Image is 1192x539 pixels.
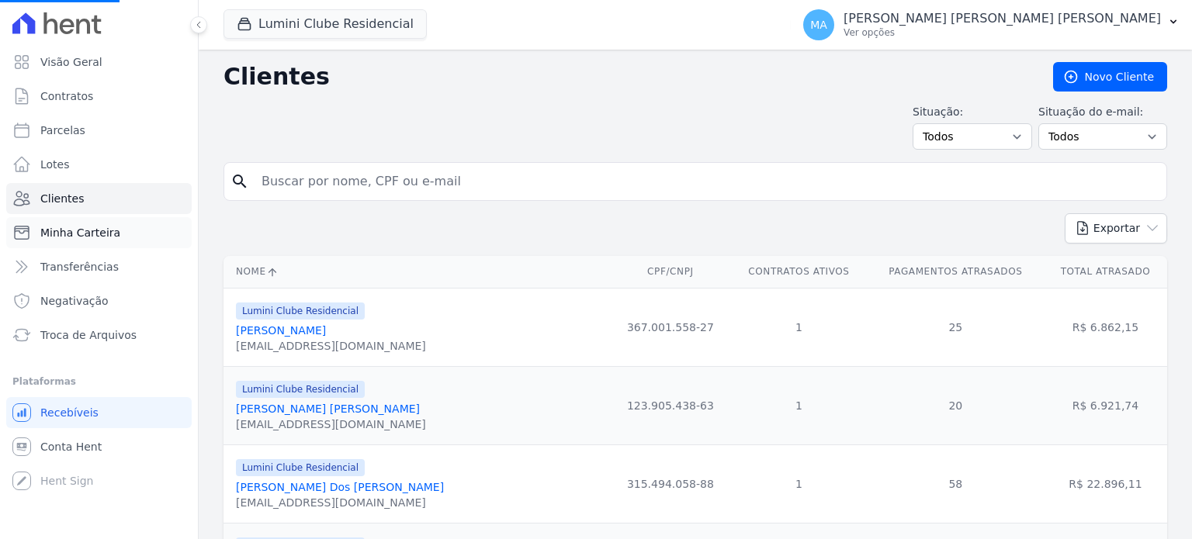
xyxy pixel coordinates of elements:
[6,115,192,146] a: Parcelas
[40,439,102,454] span: Conta Hent
[1038,104,1167,120] label: Situação do e-mail:
[236,495,444,510] div: [EMAIL_ADDRESS][DOMAIN_NAME]
[6,81,192,112] a: Contratos
[611,444,731,523] td: 315.494.058-88
[611,288,731,366] td: 367.001.558-27
[40,157,70,172] span: Lotes
[230,172,249,191] i: search
[236,338,426,354] div: [EMAIL_ADDRESS][DOMAIN_NAME]
[1065,213,1167,244] button: Exportar
[252,166,1160,197] input: Buscar por nome, CPF ou e-mail
[1044,444,1167,523] td: R$ 22.896,11
[223,9,427,39] button: Lumini Clube Residencial
[1044,366,1167,444] td: R$ 6.921,74
[223,63,1028,91] h2: Clientes
[810,19,827,30] span: MA
[40,405,99,420] span: Recebíveis
[236,481,444,493] a: [PERSON_NAME] Dos [PERSON_NAME]
[868,444,1044,523] td: 58
[40,191,84,206] span: Clientes
[1053,62,1167,92] a: Novo Cliente
[868,366,1044,444] td: 20
[6,320,192,351] a: Troca de Arquivos
[611,256,731,288] th: CPF/CNPJ
[730,444,868,523] td: 1
[844,11,1161,26] p: [PERSON_NAME] [PERSON_NAME] [PERSON_NAME]
[6,285,192,316] a: Negativação
[40,54,102,70] span: Visão Geral
[6,149,192,180] a: Lotes
[236,416,426,432] div: [EMAIL_ADDRESS][DOMAIN_NAME]
[868,288,1044,366] td: 25
[6,183,192,214] a: Clientes
[730,288,868,366] td: 1
[12,372,185,391] div: Plataformas
[844,26,1161,39] p: Ver opções
[40,123,85,138] span: Parcelas
[730,256,868,288] th: Contratos Ativos
[6,397,192,428] a: Recebíveis
[40,225,120,240] span: Minha Carteira
[40,327,137,343] span: Troca de Arquivos
[236,324,326,337] a: [PERSON_NAME]
[1044,288,1167,366] td: R$ 6.862,15
[611,366,731,444] td: 123.905.438-63
[6,217,192,248] a: Minha Carteira
[6,431,192,462] a: Conta Hent
[236,381,365,398] span: Lumini Clube Residencial
[6,251,192,282] a: Transferências
[6,47,192,78] a: Visão Geral
[236,302,365,320] span: Lumini Clube Residencial
[236,403,420,415] a: [PERSON_NAME] [PERSON_NAME]
[40,293,109,309] span: Negativação
[913,104,1032,120] label: Situação:
[791,3,1192,47] button: MA [PERSON_NAME] [PERSON_NAME] [PERSON_NAME] Ver opções
[868,256,1044,288] th: Pagamentos Atrasados
[236,459,365,476] span: Lumini Clube Residencial
[1044,256,1167,288] th: Total Atrasado
[40,259,119,275] span: Transferências
[223,256,611,288] th: Nome
[40,88,93,104] span: Contratos
[730,366,868,444] td: 1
